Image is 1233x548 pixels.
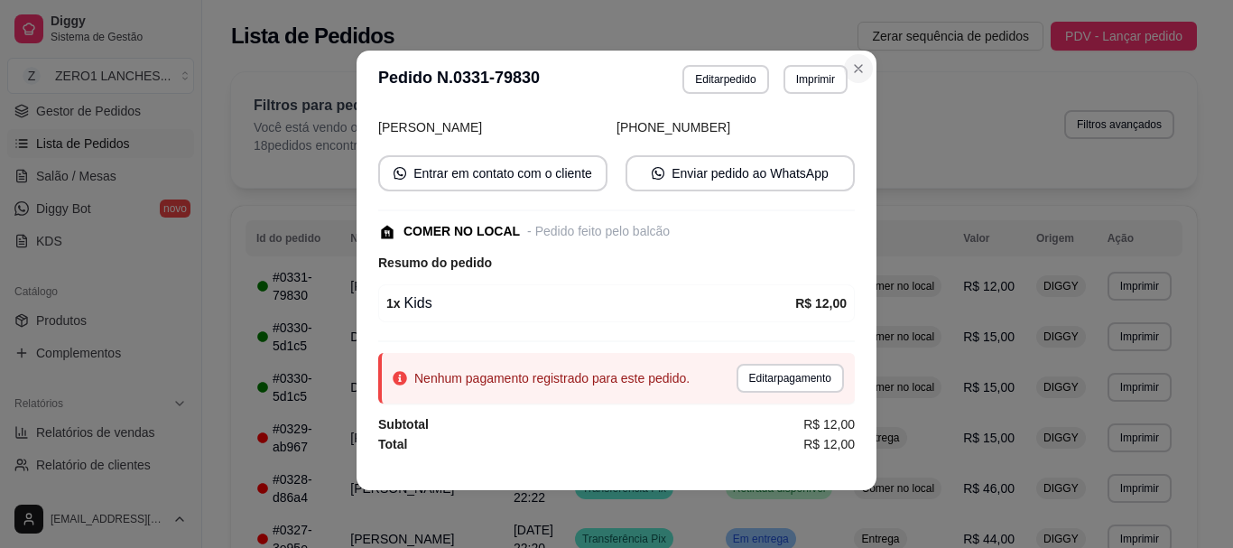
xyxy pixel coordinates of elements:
span: [PHONE_NUMBER] [616,120,730,135]
span: R$ 12,00 [803,414,855,434]
strong: 1 x [386,296,401,311]
div: Kids [386,293,795,314]
button: Imprimir [783,65,848,94]
strong: Subtotal [378,417,429,432]
span: whats-app [652,167,664,180]
div: Nenhum pagamento registrado para este pedido. [414,369,690,387]
strong: Resumo do pedido [378,255,492,270]
span: [PERSON_NAME] [378,120,482,135]
h3: Pedido N. 0331-79830 [378,65,540,94]
span: whats-app [394,167,406,180]
button: whats-appEntrar em contato com o cliente [378,155,607,191]
button: Close [844,54,873,83]
strong: R$ 12,00 [795,296,847,311]
span: R$ 12,00 [803,434,855,454]
div: COMER NO LOCAL [403,222,520,241]
button: Editarpedido [682,65,768,94]
div: - Pedido feito pelo balcão [527,222,670,241]
strong: Total [378,437,407,451]
button: Editarpagamento [737,364,844,393]
button: whats-appEnviar pedido ao WhatsApp [626,155,855,191]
